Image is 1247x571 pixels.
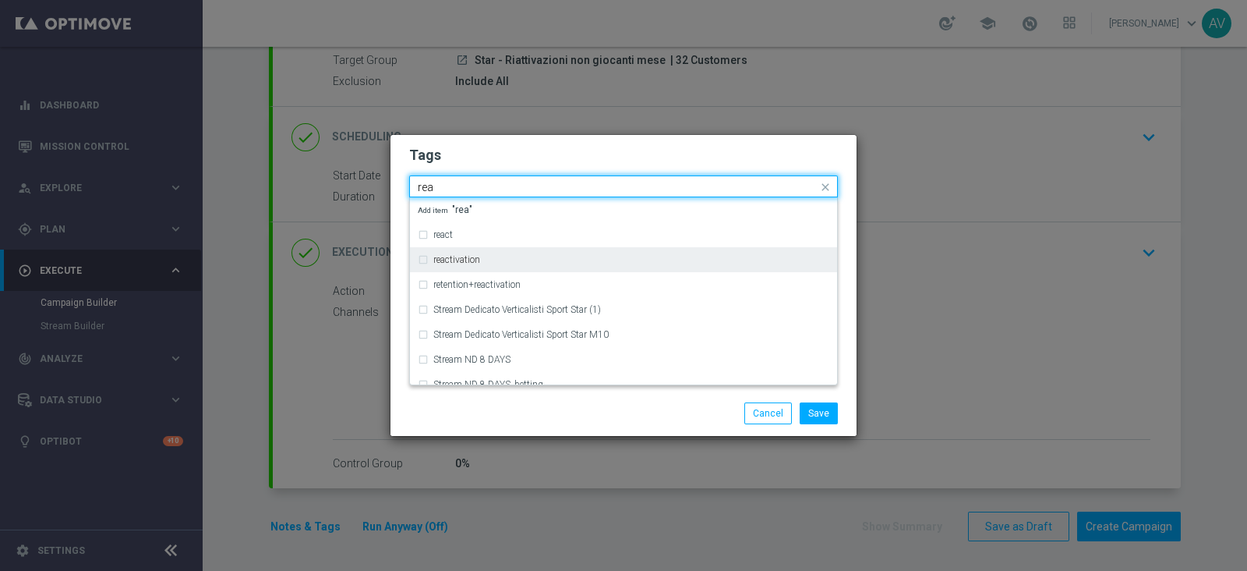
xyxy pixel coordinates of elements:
[433,280,521,289] label: retention+reactivation
[433,330,609,339] label: Stream Dedicato Verticalisti Sport Star M10
[409,146,838,165] h2: Tags
[418,322,829,347] div: Stream Dedicato Verticalisti Sport Star M10
[418,372,829,397] div: Stream ND 8 DAYS_betting
[418,206,452,215] span: Add item
[418,272,829,297] div: retention+reactivation
[744,403,792,424] button: Cancel
[418,222,829,247] div: react
[800,403,838,424] button: Save
[433,305,601,314] label: Stream Dedicato Verticalisti Sport Star (1)
[409,176,838,197] ng-select: star
[433,230,453,239] label: react
[418,297,829,322] div: Stream Dedicato Verticalisti Sport Star (1)
[433,380,543,389] label: Stream ND 8 DAYS_betting
[409,197,838,385] ng-dropdown-panel: Options list
[418,247,829,272] div: reactivation
[418,205,472,215] span: "rea"
[433,255,480,264] label: reactivation
[418,347,829,372] div: Stream ND 8 DAYS
[433,355,510,364] label: Stream ND 8 DAYS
